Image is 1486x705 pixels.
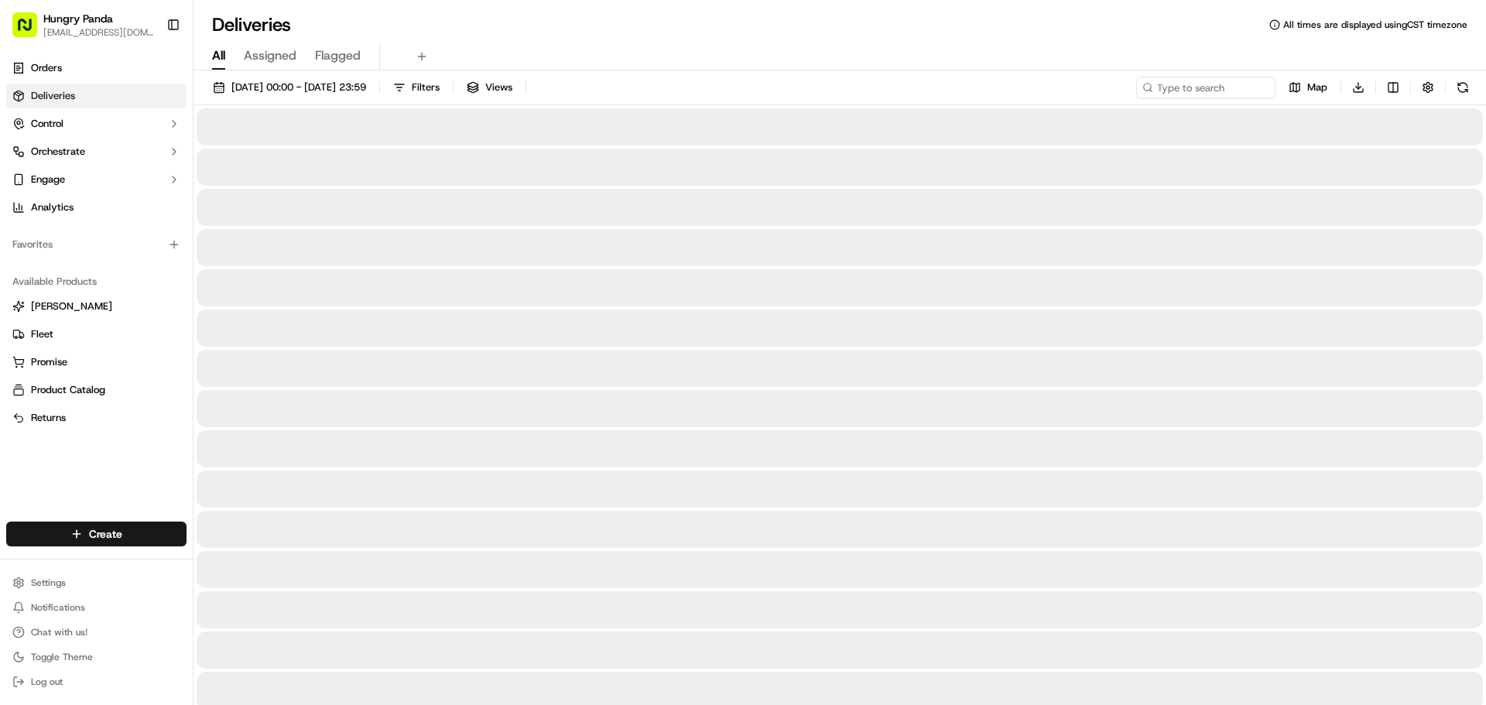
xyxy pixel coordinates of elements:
[6,406,187,430] button: Returns
[1136,77,1275,98] input: Type to search
[31,601,85,614] span: Notifications
[43,11,113,26] button: Hungry Panda
[31,145,85,159] span: Orchestrate
[31,327,53,341] span: Fleet
[386,77,447,98] button: Filters
[6,167,187,192] button: Engage
[315,46,361,65] span: Flagged
[12,355,180,369] a: Promise
[6,378,187,402] button: Product Catalog
[1452,77,1474,98] button: Refresh
[31,117,63,131] span: Control
[412,80,440,94] span: Filters
[212,12,291,37] h1: Deliveries
[6,322,187,347] button: Fleet
[31,411,66,425] span: Returns
[6,269,187,294] div: Available Products
[31,383,105,397] span: Product Catalog
[1283,19,1467,31] span: All times are displayed using CST timezone
[31,577,66,589] span: Settings
[31,299,112,313] span: [PERSON_NAME]
[6,350,187,375] button: Promise
[6,195,187,220] a: Analytics
[12,411,180,425] a: Returns
[206,77,373,98] button: [DATE] 00:00 - [DATE] 23:59
[6,671,187,693] button: Log out
[31,89,75,103] span: Deliveries
[6,84,187,108] a: Deliveries
[6,621,187,643] button: Chat with us!
[12,383,180,397] a: Product Catalog
[6,56,187,80] a: Orders
[31,355,67,369] span: Promise
[31,676,63,688] span: Log out
[6,646,187,668] button: Toggle Theme
[6,597,187,618] button: Notifications
[244,46,296,65] span: Assigned
[1307,80,1327,94] span: Map
[6,522,187,546] button: Create
[460,77,519,98] button: Views
[12,299,180,313] a: [PERSON_NAME]
[31,61,62,75] span: Orders
[6,6,160,43] button: Hungry Panda[EMAIL_ADDRESS][DOMAIN_NAME]
[6,572,187,594] button: Settings
[12,327,180,341] a: Fleet
[31,173,65,187] span: Engage
[6,294,187,319] button: [PERSON_NAME]
[31,626,87,638] span: Chat with us!
[31,200,74,214] span: Analytics
[6,232,187,257] div: Favorites
[212,46,225,65] span: All
[43,26,154,39] button: [EMAIL_ADDRESS][DOMAIN_NAME]
[6,139,187,164] button: Orchestrate
[89,526,122,542] span: Create
[6,111,187,136] button: Control
[1282,77,1334,98] button: Map
[31,651,93,663] span: Toggle Theme
[485,80,512,94] span: Views
[231,80,366,94] span: [DATE] 00:00 - [DATE] 23:59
